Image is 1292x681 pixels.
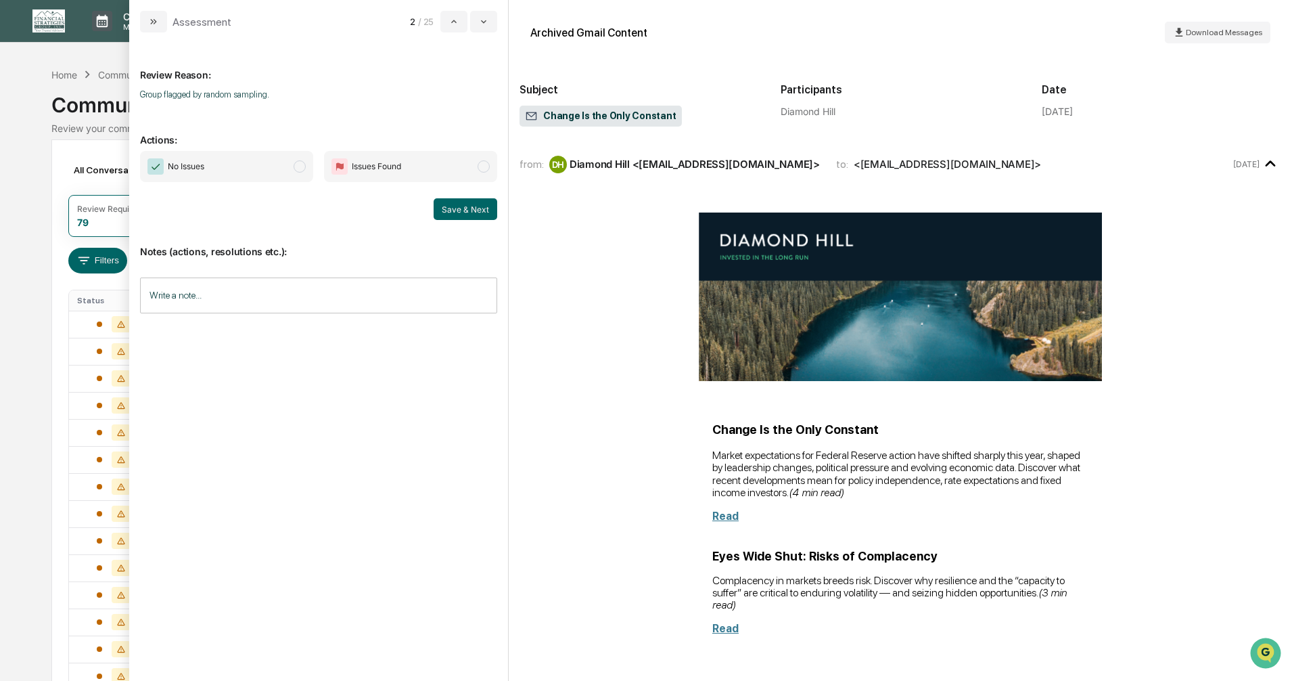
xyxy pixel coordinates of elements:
[14,304,24,315] div: 🔎
[781,106,1020,117] div: Diamond Hill
[520,83,759,96] h2: Subject
[712,549,938,563] span: Eyes Wide Shut: Risks of Complacency
[68,159,170,181] div: All Conversations
[27,221,38,232] img: 1746055101610-c473b297-6a78-478c-a979-82029cc54cd1
[525,110,676,123] span: Change Is the Only Constant
[712,622,739,635] a: Read
[549,156,567,173] div: DH
[61,104,222,117] div: Start new chat
[14,278,24,289] div: 🖐️
[352,160,401,173] span: Issues Found
[14,208,35,229] img: Jack Rasmussen
[8,271,93,296] a: 🖐️Preclearance
[168,160,204,173] span: No Issues
[230,108,246,124] button: Start new chat
[712,574,1067,612] span: Complacency in markets breeds risk. Discover why resilience and the “capacity to suffer” are crit...
[1165,22,1270,43] button: Download Messages
[112,184,117,195] span: •
[51,123,1240,134] div: Review your communication records across channels
[51,69,77,81] div: Home
[410,16,415,27] span: 2
[14,150,91,161] div: Past conversations
[42,221,110,232] span: [PERSON_NAME]
[140,118,497,146] p: Actions:
[1186,28,1262,37] span: Download Messages
[789,486,844,499] em: (4 min read)
[140,89,497,100] p: Group flagged by random sampling.
[210,148,246,164] button: See all
[135,336,164,346] span: Pylon
[27,277,87,290] span: Preclearance
[699,213,1102,381] img: lead-gen-banner-river-mountains
[28,104,53,128] img: 8933085812038_c878075ebb4cc5468115_72.jpg
[27,185,38,196] img: 1746055101610-c473b297-6a78-478c-a979-82029cc54cd1
[51,82,1240,117] div: Communications Archive
[61,117,186,128] div: We're available if you need us!
[520,158,544,171] span: from:
[712,449,1080,499] span: Market expectations for Federal Reserve action have shifted sharply this year, shaped by leadersh...
[712,586,1067,611] em: (3 min read)
[1233,159,1260,169] time: Tuesday, October 7, 2025 at 9:38:27 AM
[1249,636,1285,673] iframe: Open customer support
[781,83,1020,96] h2: Participants
[98,278,109,289] div: 🗄️
[140,229,497,257] p: Notes (actions, resolutions etc.):
[112,221,117,232] span: •
[854,158,1041,171] div: <[EMAIL_ADDRESS][DOMAIN_NAME]>
[42,184,110,195] span: [PERSON_NAME]
[95,335,164,346] a: Powered byPylon
[172,16,231,28] div: Assessment
[434,198,497,220] button: Save & Next
[1042,83,1281,96] h2: Date
[27,303,85,316] span: Data Lookup
[93,271,173,296] a: 🗄️Attestations
[68,248,127,273] button: Filters
[14,104,38,128] img: 1746055101610-c473b297-6a78-478c-a979-82029cc54cd1
[120,221,147,232] span: [DATE]
[77,217,89,228] div: 79
[77,204,142,214] div: Review Required
[14,171,35,193] img: Jack Rasmussen
[8,297,91,322] a: 🔎Data Lookup
[120,184,147,195] span: [DATE]
[69,290,157,311] th: Status
[112,22,181,32] p: Manage Tasks
[712,510,739,523] a: Read
[530,26,647,39] div: Archived Gmail Content
[836,158,848,171] span: to:
[331,158,348,175] img: Flag
[712,422,879,437] span: Change Is the Only Constant
[112,11,181,22] p: Calendar
[140,53,497,81] p: Review Reason:
[112,277,168,290] span: Attestations
[147,158,164,175] img: Checkmark
[570,158,820,171] div: Diamond Hill <[EMAIL_ADDRESS][DOMAIN_NAME]>
[32,9,65,32] img: logo
[1042,106,1073,117] div: [DATE]
[98,69,208,81] div: Communications Archive
[418,16,438,27] span: / 25
[14,28,246,50] p: How can we help?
